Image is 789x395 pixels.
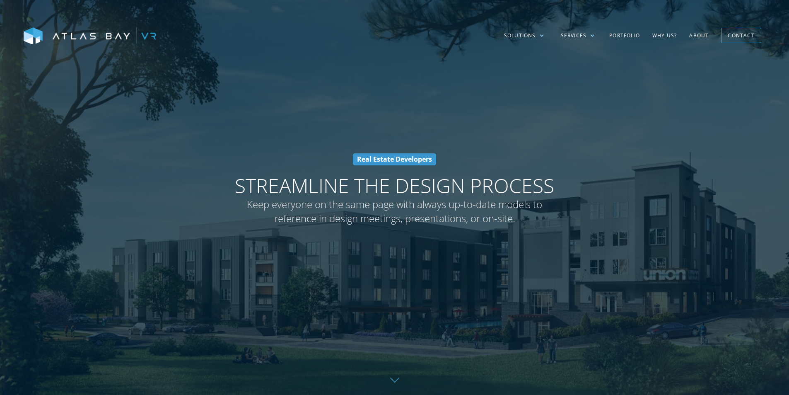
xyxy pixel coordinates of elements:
[721,28,761,43] a: Contact
[504,32,536,39] div: Solutions
[496,24,553,48] div: Solutions
[603,24,646,48] a: Portfolio
[553,24,603,48] div: Services
[728,29,754,42] div: Contact
[357,155,432,164] strong: Real Estate Developers
[229,174,560,225] h1: Streamline the Design Process
[646,24,683,48] a: Why US?
[24,27,156,45] img: Atlas Bay VR Logo
[561,32,587,39] div: Services
[683,24,715,48] a: About
[390,378,399,383] img: Down further on page
[229,197,560,225] span: Keep everyone on the same page with always up-to-date models to reference in design meetings, pre...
